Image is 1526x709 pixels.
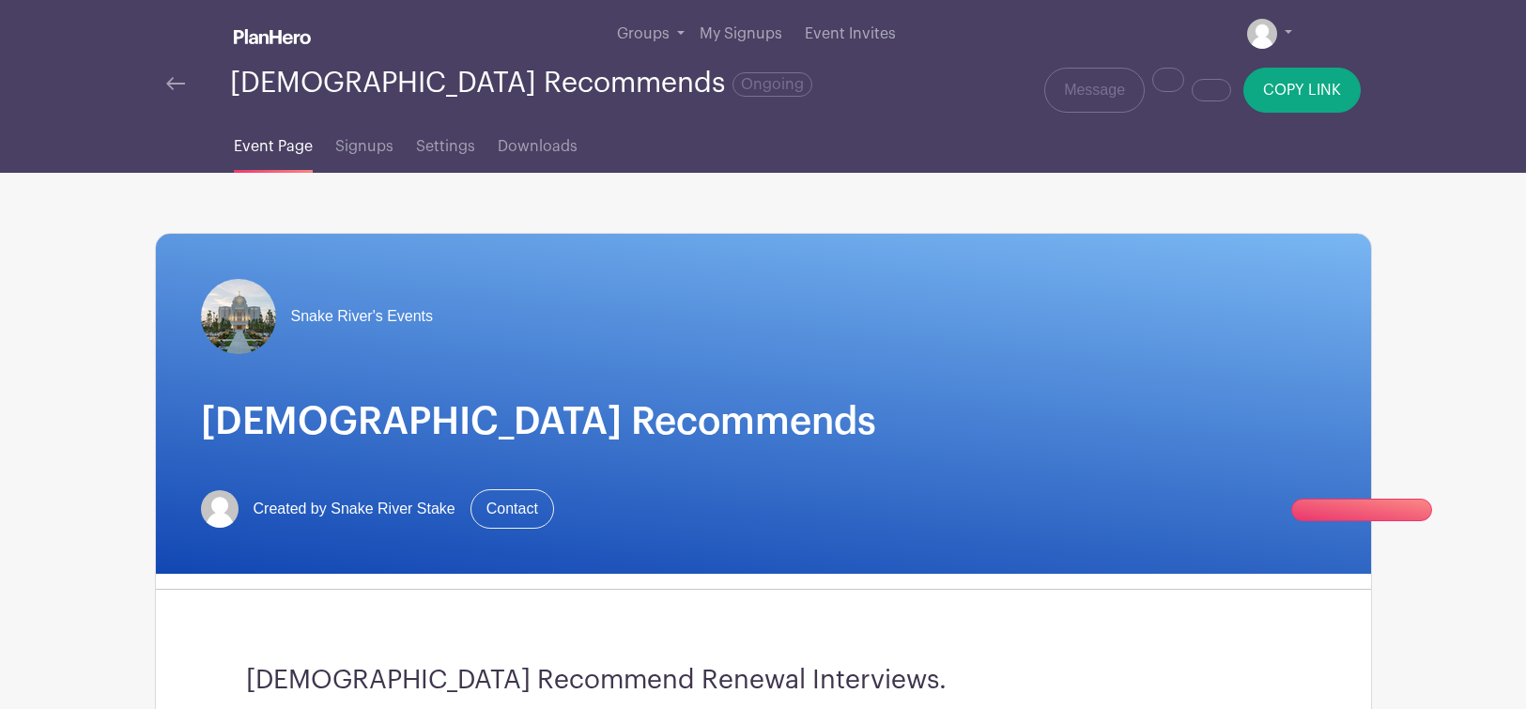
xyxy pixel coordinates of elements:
[201,399,1326,444] h1: [DEMOGRAPHIC_DATA] Recommends
[1044,68,1145,113] a: Message
[498,135,578,158] span: Downloads
[291,305,434,328] span: Snake River's Events
[234,135,313,158] span: Event Page
[1064,79,1125,101] span: Message
[335,113,393,173] a: Signups
[335,135,393,158] span: Signups
[416,113,475,173] a: Settings
[201,490,239,528] img: default-ce2991bfa6775e67f084385cd625a349d9dcbb7a52a09fb2fda1e96e2d18dcdb.png
[416,135,475,158] span: Settings
[470,489,554,529] a: Contact
[617,26,670,41] span: Groups
[498,113,578,173] a: Downloads
[254,498,455,520] span: Created by Snake River Stake
[234,113,313,173] a: Event Page
[201,279,276,354] img: meridian-idaho-temple-3302-thumb.jpg
[166,77,185,90] img: back-arrow-29a5d9b10d5bd6ae65dc969a981735edf675c4d7a1fe02e03b50dbd4ba3cdb55.svg
[732,72,812,97] span: Ongoing
[234,29,311,44] img: logo_white-6c42ec7e38ccf1d336a20a19083b03d10ae64f83f12c07503d8b9e83406b4c7d.svg
[1263,83,1341,98] span: COPY LINK
[246,665,1281,697] h3: [DEMOGRAPHIC_DATA] Recommend Renewal Interviews.
[1243,68,1361,113] button: COPY LINK
[230,68,812,99] div: [DEMOGRAPHIC_DATA] Recommends
[805,26,896,41] span: Event Invites
[700,26,782,41] span: My Signups
[1247,19,1277,49] img: default-ce2991bfa6775e67f084385cd625a349d9dcbb7a52a09fb2fda1e96e2d18dcdb.png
